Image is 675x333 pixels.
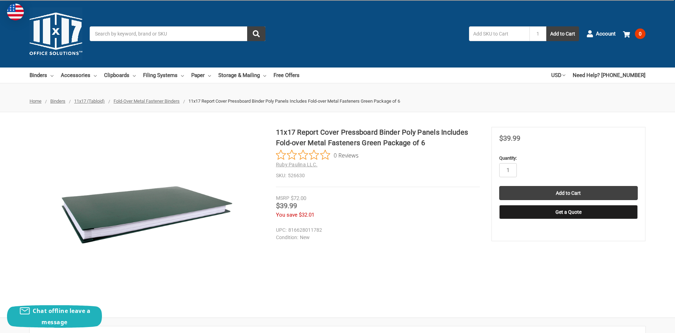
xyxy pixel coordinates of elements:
button: Add to Cart [546,26,579,41]
span: $72.00 [291,195,306,201]
input: Search by keyword, brand or SKU [90,26,265,41]
dt: SKU: [276,172,286,179]
dt: UPC: [276,226,287,234]
span: 0 Reviews [334,150,359,160]
span: Account [596,30,616,38]
img: duty and tax information for United States [7,4,24,20]
button: Chat offline leave a message [7,305,102,328]
span: You save [276,212,297,218]
a: Need Help? [PHONE_NUMBER] [573,68,645,83]
a: Storage & Mailing [218,68,266,83]
img: 11x17.com [30,7,82,60]
div: MSRP [276,194,289,202]
a: Filing Systems [143,68,184,83]
a: Home [30,98,41,104]
a: Clipboards [104,68,136,83]
input: Add to Cart [499,186,638,200]
button: Rated 0 out of 5 stars from 0 reviews. Jump to reviews. [276,150,359,160]
a: Accessories [61,68,97,83]
input: Add SKU to Cart [469,26,529,41]
h1: 11x17 Report Cover Pressboard Binder Poly Panels Includes Fold-over Metal Fasteners Green Package... [276,127,480,148]
label: Quantity: [499,155,638,162]
span: $39.99 [499,134,520,142]
span: 0 [635,28,645,39]
a: 0 [623,25,645,43]
a: Ruby Paulina LLC. [276,162,317,167]
span: 11x17 Report Cover Pressboard Binder Poly Panels Includes Fold-over Metal Fasteners Green Package... [188,98,400,104]
a: USD [551,68,565,83]
span: $39.99 [276,201,297,210]
dd: 816628011782 [276,226,477,234]
span: Chat offline leave a message [33,307,90,326]
a: Free Offers [274,68,300,83]
dt: Condition: [276,234,298,241]
button: Get a Quote [499,205,638,219]
a: Paper [191,68,211,83]
a: Fold-Over Metal Fastener Binders [114,98,180,104]
a: Binders [50,98,65,104]
img: 11x17 Report Cover Pressboard Binder Poly Panels Includes Fold-over Metal Fasteners Green Package... [59,127,235,303]
dd: 526630 [276,172,480,179]
span: $32.01 [299,212,314,218]
dd: New [276,234,477,241]
a: Account [586,25,616,43]
a: 11x17 (Tabloid) [74,98,105,104]
a: Binders [30,68,53,83]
